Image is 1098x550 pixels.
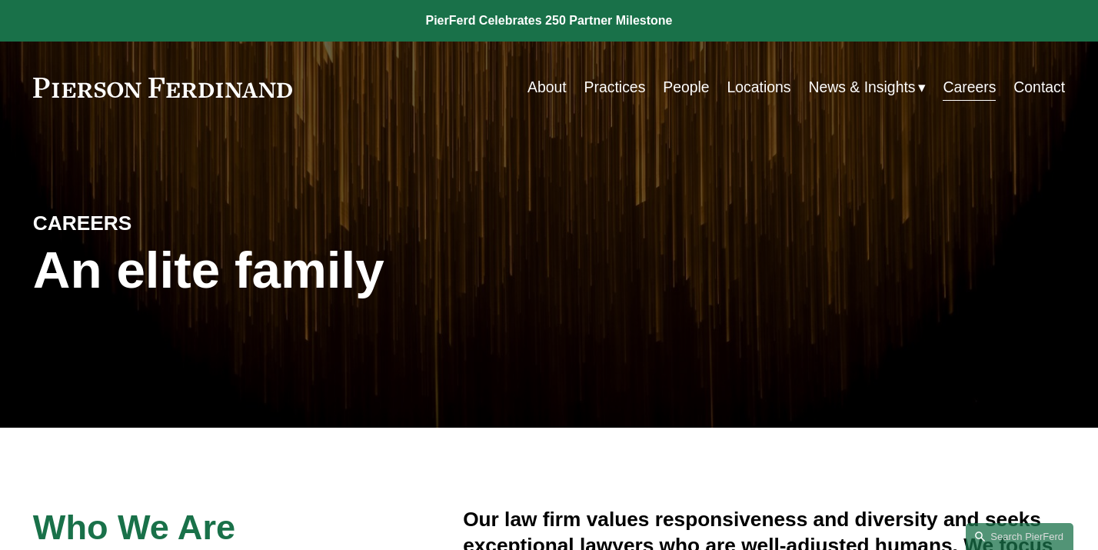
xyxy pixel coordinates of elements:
a: People [663,72,709,102]
span: News & Insights [808,74,915,101]
span: Who We Are [33,508,235,547]
a: Careers [943,72,996,102]
a: Practices [584,72,646,102]
a: folder dropdown [808,72,925,102]
a: About [527,72,567,102]
a: Contact [1013,72,1065,102]
h4: CAREERS [33,211,291,236]
h1: An elite family [33,240,549,299]
a: Locations [727,72,791,102]
a: Search this site [966,523,1073,550]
